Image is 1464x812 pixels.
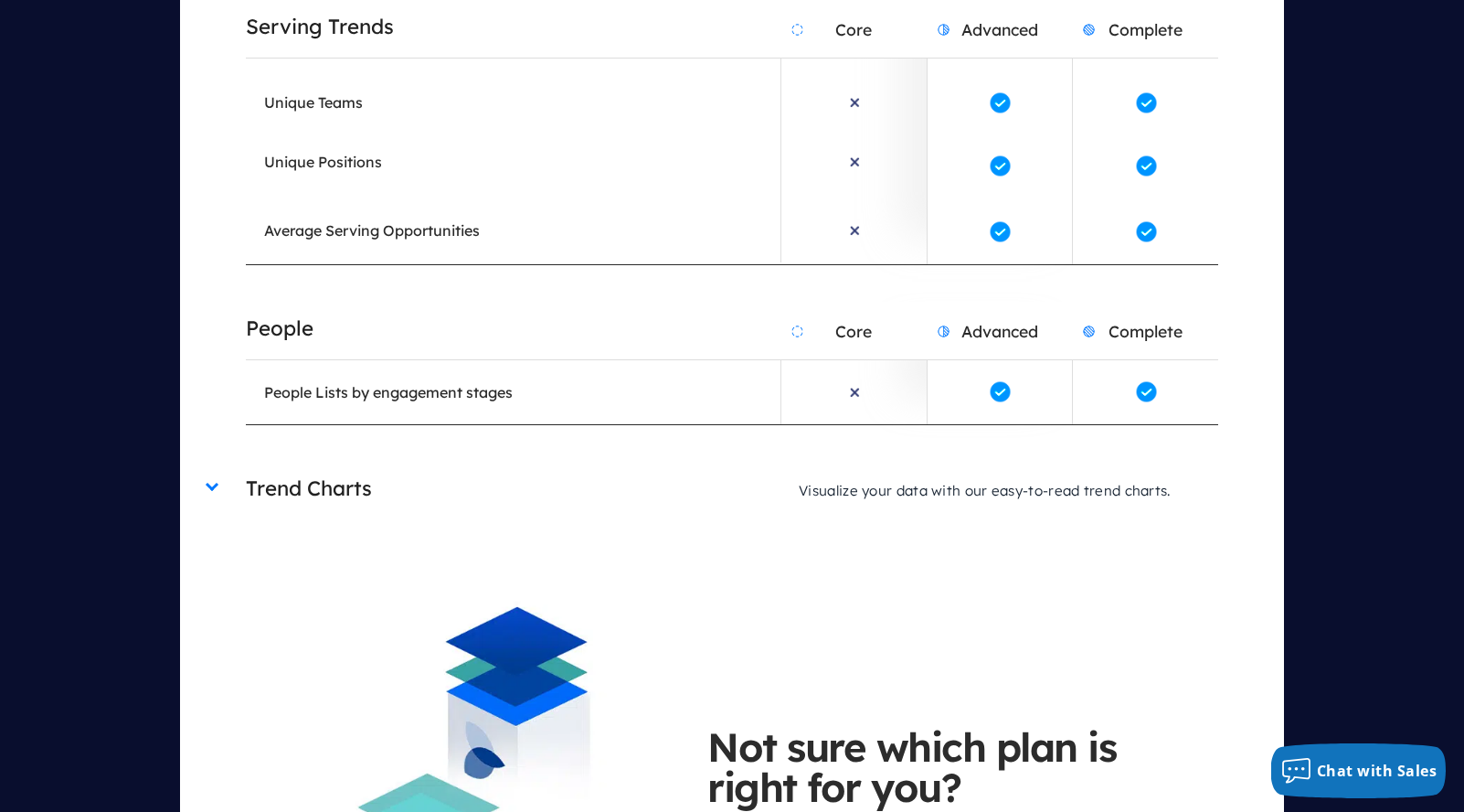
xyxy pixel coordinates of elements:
[246,305,780,352] h2: People
[1073,303,1217,359] h2: Complete
[264,93,363,112] em: Unique Teams
[707,727,1193,807] b: Not sure which plan is right for you?
[780,463,1217,518] p: Visualize your data with our easy-to-read trend charts.
[781,303,926,359] h2: Core
[1317,761,1437,781] span: Chat with Sales
[928,1,1072,58] h2: Advanced
[264,221,480,240] em: Average Serving Opportunities
[928,303,1072,359] h2: Advanced
[246,465,780,512] h2: Trend Charts
[264,383,513,401] em: People Lists by engagement stages
[1073,1,1217,58] h2: Complete
[246,4,780,50] h2: Serving Trends
[264,153,382,171] em: Unique Positions
[781,1,926,58] h2: Core
[1271,743,1447,798] button: Chat with Sales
